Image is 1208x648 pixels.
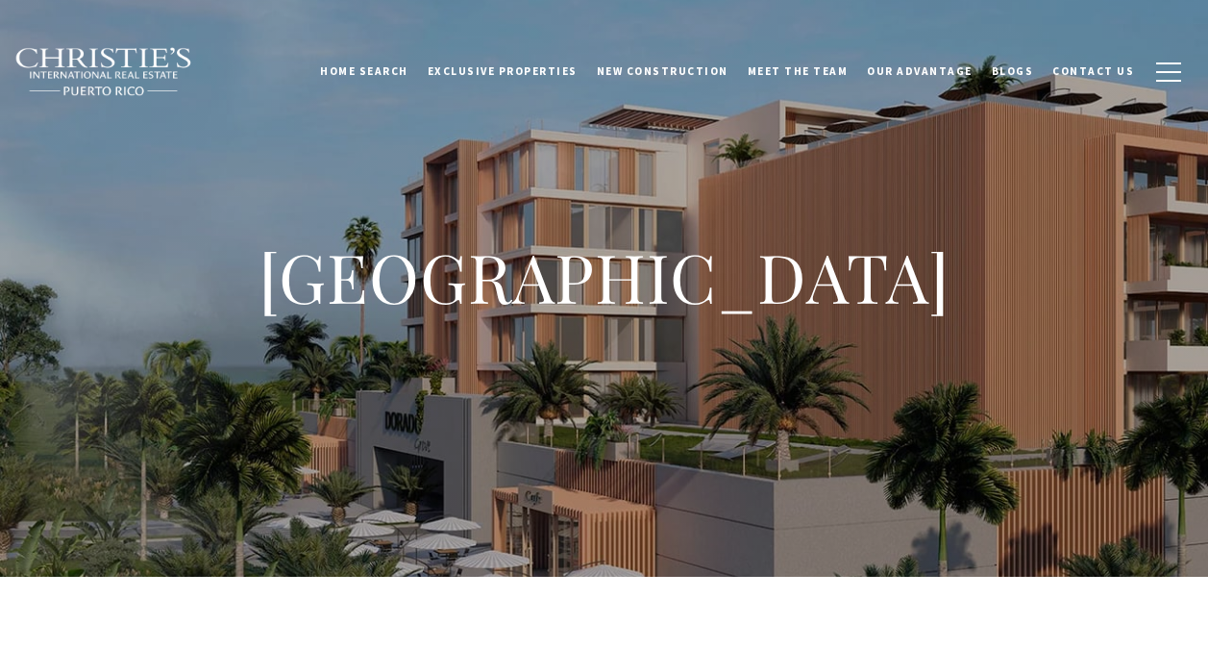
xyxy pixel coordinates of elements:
[738,47,858,95] a: Meet the Team
[220,235,989,319] h1: [GEOGRAPHIC_DATA]
[418,47,587,95] a: Exclusive Properties
[587,47,738,95] a: New Construction
[597,64,728,78] span: New Construction
[428,64,578,78] span: Exclusive Properties
[857,47,982,95] a: Our Advantage
[1144,44,1194,100] button: button
[867,64,973,78] span: Our Advantage
[982,47,1044,95] a: Blogs
[14,47,193,97] img: Christie's International Real Estate black text logo
[1052,64,1134,78] span: Contact Us
[310,47,418,95] a: Home Search
[992,64,1034,78] span: Blogs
